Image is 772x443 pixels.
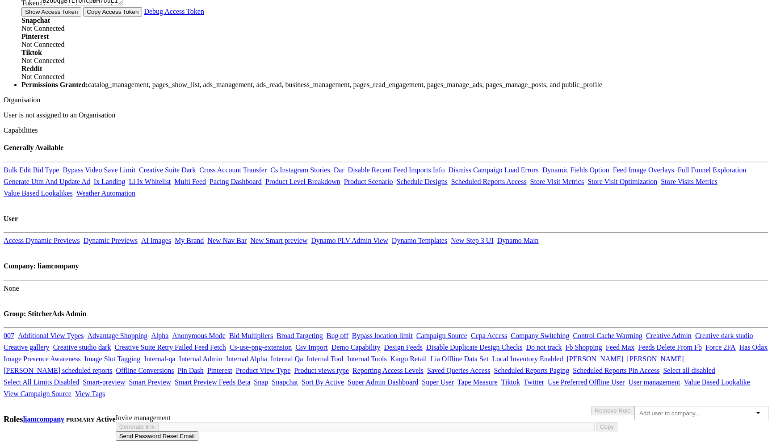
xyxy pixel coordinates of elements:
div: Organisation [4,96,768,104]
a: Snap [254,378,268,386]
a: Internal Alpha [226,355,267,363]
a: Store Visit Optimization [587,178,657,185]
button: Remove Role [591,406,634,415]
a: Bug off [327,332,348,339]
a: Has Odax [739,343,768,351]
a: New Step 3 UI [451,237,494,244]
div: None [4,284,768,293]
a: Alpha [151,332,168,339]
a: Dynamo Templates [392,237,447,244]
a: Scheduled Reports Access [451,178,527,185]
a: Advantage Shopping [88,332,148,339]
a: Dynamo Main [497,237,539,244]
input: Add user to company... [639,410,710,417]
a: Pinterest [207,367,232,374]
a: Debug Access Token [144,8,204,15]
a: Pin Dash [177,367,203,374]
a: AI Images [141,237,171,244]
a: Generate Utm And Update Ad [4,178,90,185]
a: [PERSON_NAME] scheduled reports [4,367,113,374]
a: Dynamic Previews [84,237,138,244]
a: Scheduled Reports Pin Access [573,367,659,374]
a: Store Visit Metrics [530,178,584,185]
a: Full Funnel Exploration [678,166,747,174]
button: Send Password Reset Email [116,431,198,441]
a: Creative studio dark [53,343,111,351]
a: 007 [4,332,14,339]
a: Company Switching [511,332,569,339]
a: Scheduled Reports Paging [494,367,569,374]
a: Store Visits Metrics [661,178,717,185]
b: Snapchat [21,17,50,24]
a: Use Preferred Offline User [548,378,625,386]
button: Generate link [116,422,158,431]
a: Product views type [294,367,349,374]
div: Invite management [4,414,768,422]
a: Internal Tool [306,355,344,363]
a: Local Inventory Enabled [492,355,563,363]
h4: User [4,215,768,223]
a: Force 2FA [705,343,736,351]
a: liamcompany [23,415,64,423]
h4: Company: liamcompany [4,262,768,270]
a: Internal Admin [179,355,222,363]
a: User management [628,378,680,386]
a: Disable Duplicate Design Checks [426,343,523,351]
a: Tiktok [501,378,520,386]
a: Creative dark studio [695,332,753,339]
div: Not Connected [21,17,768,33]
a: Select All Limits Disabled [4,378,79,386]
b: Permissions Granted: [21,81,88,88]
a: Super User [422,378,454,386]
a: Bypass location limit [352,332,413,339]
a: Fb Shopping [566,343,602,351]
a: Cs-use-png-extension [230,343,292,351]
a: Offline Conversions [116,367,174,374]
a: Sort By Active [302,378,344,386]
a: Control Cache Warming [573,332,642,339]
a: Smart-preview [83,378,125,386]
h4: Generally Available [4,144,768,152]
a: Bypass Video Save Limit [63,166,135,174]
h3: Roles [4,414,23,424]
p: User is not assigned to an Organisation [4,111,768,119]
a: Image Slot Tagging [84,355,141,363]
b: Tiktok [21,49,42,56]
a: Dar [334,166,344,174]
a: Internal Tools [347,355,387,363]
a: Demo Capability [331,343,381,351]
a: Value Based Lookalike [684,378,750,386]
span: Active [96,415,116,423]
a: Bid Multipliers [229,332,273,339]
a: Tape Measure [457,378,498,386]
h4: Group: StitcherAds Admin [4,310,768,318]
a: Image Presence Awareness [4,355,81,363]
a: New Smart preview [250,237,307,244]
button: Copy [596,422,617,431]
a: Super Admin Dashboard [348,378,418,386]
a: Dismiss Campaign Load Errors [448,166,538,174]
a: Product Scenario [344,178,393,185]
a: Internal-qa [144,355,175,363]
div: Not Connected [21,33,768,49]
li: catalog_management, pages_show_list, ads_management, ads_read, business_management, pages_read_en... [21,81,768,89]
a: Feed Max [606,343,634,351]
a: Bulk Edit Bid Type [4,166,59,174]
a: Kargo Retail [390,355,427,363]
a: [PERSON_NAME] [627,355,684,363]
a: Access Dynamic Previews [4,237,80,244]
a: View Tags [75,390,105,397]
a: Dynamo PLV Admin View [311,237,388,244]
a: Do not track [526,343,562,351]
a: New Nav Bar [207,237,247,244]
a: Creative gallery [4,343,50,351]
a: Anonymous Mode [172,332,226,339]
a: Select all disabled [663,367,715,374]
a: Broad Targeting [277,332,323,339]
a: Schedule Designs [397,178,448,185]
a: Internal Qa [271,355,303,363]
a: Saved Queries Access [427,367,490,374]
a: Additional View Types [18,332,84,339]
a: Product View Type [236,367,291,374]
button: Copy Access Token [83,7,142,17]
